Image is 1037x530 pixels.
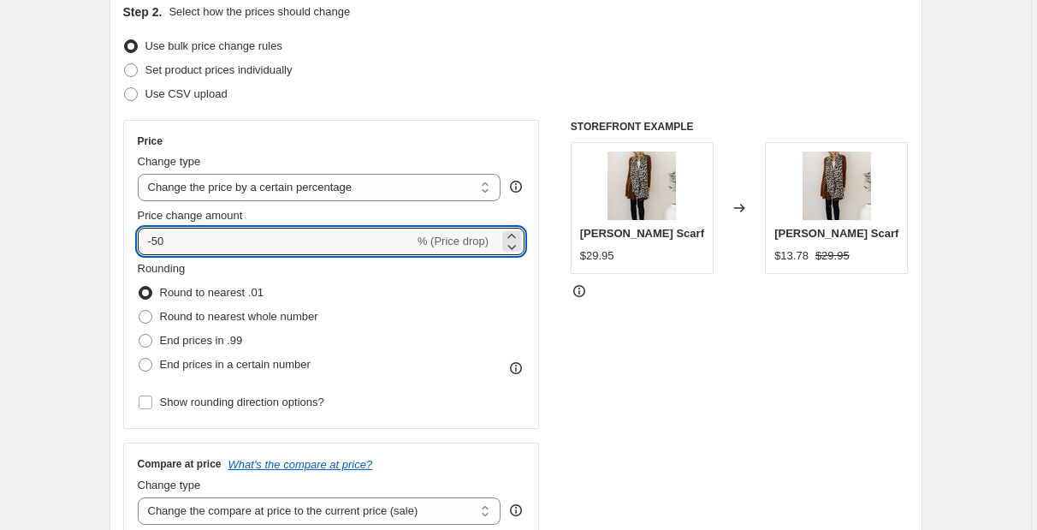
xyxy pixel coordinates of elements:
span: [PERSON_NAME] Scarf [774,227,898,240]
span: Rounding [138,262,186,275]
span: Round to nearest whole number [160,310,318,323]
div: $13.78 [774,247,809,265]
img: CleoScarfReshoot_1_80x.jpg [607,152,676,220]
div: help [507,178,524,195]
div: $29.95 [580,247,614,265]
span: % (Price drop) [418,235,489,247]
h2: Step 2. [123,3,163,21]
span: Set product prices individually [145,63,293,76]
span: Use bulk price change rules [145,39,282,52]
button: What's the compare at price? [228,458,373,471]
input: -15 [138,228,414,255]
img: CleoScarfReshoot_1_80x.jpg [803,152,871,220]
h3: Compare at price [138,457,222,471]
h6: STOREFRONT EXAMPLE [571,120,909,134]
p: Select how the prices should change [169,3,350,21]
span: End prices in a certain number [160,358,311,371]
span: Use CSV upload [145,87,228,100]
span: [PERSON_NAME] Scarf [580,227,704,240]
span: End prices in .99 [160,334,243,347]
span: Price change amount [138,209,243,222]
h3: Price [138,134,163,148]
span: Round to nearest .01 [160,286,264,299]
span: Change type [138,479,201,491]
span: Change type [138,155,201,168]
div: help [507,502,524,519]
strike: $29.95 [815,247,850,265]
span: Show rounding direction options? [160,396,324,408]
